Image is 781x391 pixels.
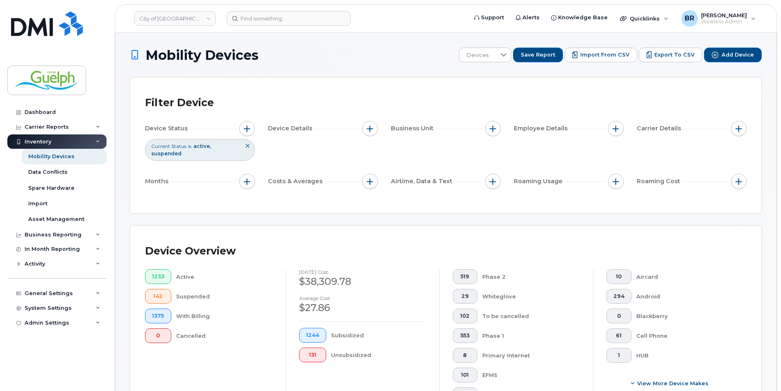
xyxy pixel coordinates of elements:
button: 10 [606,269,631,284]
span: Devices [459,48,496,63]
div: Cancelled [176,328,273,343]
span: Costs & Averages [268,177,325,186]
div: $27.86 [299,301,426,315]
span: Roaming Usage [514,177,565,186]
button: 0 [606,309,631,323]
button: 101 [453,368,477,382]
span: 10 [613,273,624,280]
button: 1233 [145,269,171,284]
button: 294 [606,289,631,304]
h4: Average cost [299,296,426,301]
h4: [DATE] cost [299,269,426,275]
div: Whiteglove [482,289,580,304]
button: 1244 [299,328,326,343]
span: 8 [460,352,470,359]
div: To be cancelled [482,309,580,323]
button: 0 [145,328,171,343]
button: 131 [299,348,326,362]
span: Mobility Devices [145,48,259,62]
span: Airtime, Data & Text [391,177,455,186]
span: 1233 [152,273,164,280]
span: Current Status [151,143,186,150]
div: Aircard [636,269,734,284]
span: Import from CSV [580,51,629,59]
span: suspended [151,150,182,157]
div: Device Overview [145,241,236,262]
div: Active [176,269,273,284]
div: Cell Phone [636,328,734,343]
button: Add Device [704,48,762,62]
button: 1 [606,348,631,363]
span: 0 [613,313,624,319]
button: View More Device Makes [606,376,733,391]
button: Save Report [513,48,563,62]
div: Phase 2 [482,269,580,284]
span: 519 [460,273,470,280]
button: 61 [606,328,631,343]
span: 29 [460,293,470,300]
span: 102 [460,313,470,319]
span: Business Unit [391,124,436,133]
span: Save Report [521,51,555,59]
div: EFMS [482,368,580,382]
button: 142 [145,289,171,304]
button: 8 [453,348,477,363]
div: Blackberry [636,309,734,323]
div: Primary Internet [482,348,580,363]
div: With Billing [176,309,273,323]
span: Months [145,177,171,186]
span: Export to CSV [654,51,695,59]
span: 553 [460,332,470,339]
span: is [188,143,191,150]
span: 1 [613,352,624,359]
div: Phase 1 [482,328,580,343]
span: Carrier Details [637,124,683,133]
span: active [193,143,211,149]
div: Android [636,289,734,304]
div: Subsidized [331,328,427,343]
div: HUB [636,348,734,363]
span: 1375 [152,313,164,319]
div: Suspended [176,289,273,304]
button: 553 [453,328,477,343]
span: Device Details [268,124,315,133]
div: Filter Device [145,92,214,114]
span: 131 [306,352,319,358]
button: 29 [453,289,477,304]
span: Employee Details [514,124,570,133]
span: 0 [152,332,164,339]
span: 101 [460,372,470,378]
span: Add Device [722,51,754,59]
span: View More Device Makes [637,380,708,387]
button: 1375 [145,309,171,323]
button: 102 [453,309,477,323]
div: Unsubsidized [331,348,427,362]
span: 294 [613,293,624,300]
span: 61 [613,332,624,339]
span: Roaming Cost [637,177,683,186]
span: 1244 [306,332,319,339]
span: 142 [152,293,164,300]
span: Device Status [145,124,190,133]
button: Export to CSV [639,48,702,62]
div: $38,309.78 [299,275,426,289]
button: Import from CSV [565,48,637,62]
button: 519 [453,269,477,284]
